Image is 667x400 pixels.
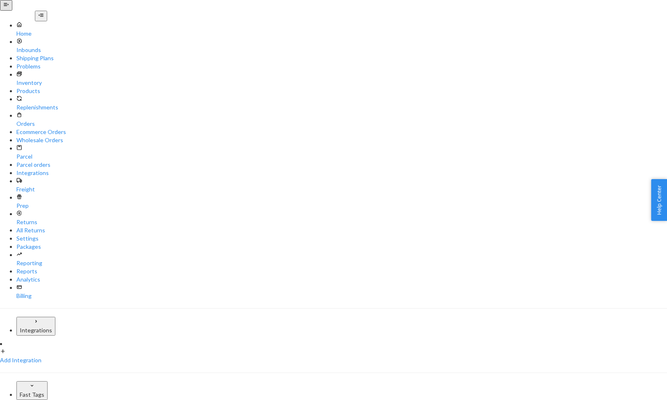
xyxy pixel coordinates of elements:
[16,161,667,169] a: Parcel orders
[16,87,667,95] a: Products
[16,275,667,284] a: Analytics
[16,46,667,54] div: Inbounds
[16,226,667,234] a: All Returns
[16,218,667,226] div: Returns
[16,259,667,267] div: Reporting
[16,70,667,87] a: Inventory
[16,54,667,62] a: Shipping Plans
[16,193,667,210] a: Prep
[16,111,667,128] a: Orders
[16,177,667,193] a: Freight
[16,120,667,128] div: Orders
[16,95,667,111] a: Replenishments
[16,381,48,400] button: Fast Tags
[16,30,667,38] div: Home
[20,326,52,334] div: Integrations
[16,169,667,177] a: Integrations
[16,152,667,161] div: Parcel
[16,21,667,38] a: Home
[16,136,667,144] a: Wholesale Orders
[16,284,667,300] a: Billing
[16,144,667,161] a: Parcel
[16,317,55,336] button: Integrations
[16,234,667,243] a: Settings
[16,103,667,111] div: Replenishments
[20,391,44,399] div: Fast Tags
[16,202,667,210] div: Prep
[651,179,667,221] button: Help Center
[16,185,667,193] div: Freight
[16,62,667,70] a: Problems
[16,79,667,87] div: Inventory
[16,251,667,267] a: Reporting
[16,267,667,275] a: Reports
[35,11,47,21] button: Close Navigation
[16,243,667,251] a: Packages
[16,292,667,300] div: Billing
[16,128,667,136] a: Ecommerce Orders
[16,38,667,54] a: Inbounds
[16,210,667,226] a: Returns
